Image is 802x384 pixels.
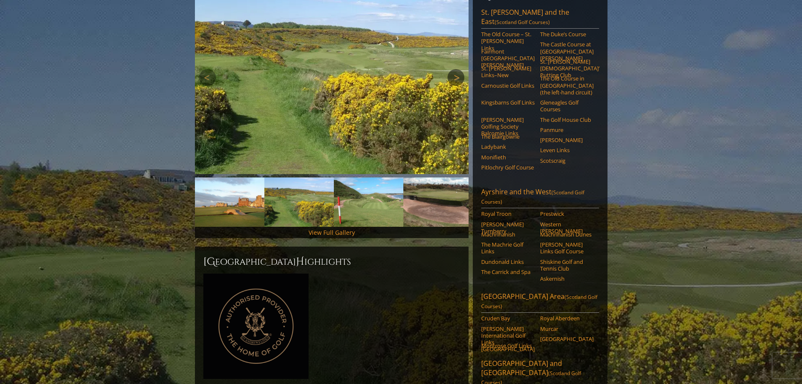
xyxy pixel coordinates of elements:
[199,69,216,86] a: Previous
[481,164,535,171] a: Pitlochry Golf Course
[481,189,584,205] span: (Scotland Golf Courses)
[481,48,535,69] a: Fairmont [GEOGRAPHIC_DATA][PERSON_NAME]
[481,143,535,150] a: Ladybank
[481,231,535,238] a: Machrihanish
[481,82,535,89] a: Carnoustie Golf Links
[540,137,594,143] a: [PERSON_NAME]
[540,157,594,164] a: Scotscraig
[540,31,594,38] a: The Duke’s Course
[481,292,599,313] a: [GEOGRAPHIC_DATA] Area(Scotland Golf Courses)
[481,65,535,79] a: St. [PERSON_NAME] Links–New
[540,58,594,79] a: St. [PERSON_NAME] [DEMOGRAPHIC_DATA]’ Putting Club
[481,210,535,217] a: Royal Troon
[495,19,550,26] span: (Scotland Golf Courses)
[540,221,594,235] a: Western [PERSON_NAME]
[481,187,599,208] a: Ayrshire and the West(Scotland Golf Courses)
[540,99,594,113] a: Gleneagles Golf Courses
[481,241,535,255] a: The Machrie Golf Links
[481,293,597,310] span: (Scotland Golf Courses)
[481,154,535,161] a: Monifieth
[296,255,304,269] span: H
[481,31,535,51] a: The Old Course – St. [PERSON_NAME] Links
[481,133,535,140] a: The Blairgowrie
[540,231,594,238] a: Machrihanish Dunes
[540,336,594,342] a: [GEOGRAPHIC_DATA]
[540,75,594,96] a: The Old Course in [GEOGRAPHIC_DATA] (the left-hand circuit)
[203,255,460,269] h2: [GEOGRAPHIC_DATA] ighlights
[540,315,594,322] a: Royal Aberdeen
[540,275,594,282] a: Askernish
[540,116,594,123] a: The Golf House Club
[481,342,535,349] a: Montrose Golf Links
[540,241,594,255] a: [PERSON_NAME] Links Golf Course
[540,210,594,217] a: Prestwick
[540,147,594,153] a: Leven Links
[481,99,535,106] a: Kingsbarns Golf Links
[481,116,535,137] a: [PERSON_NAME] Golfing Society Balcomie Links
[309,228,355,236] a: View Full Gallery
[448,69,464,86] a: Next
[481,258,535,265] a: Dundonald Links
[481,8,599,29] a: St. [PERSON_NAME] and the East(Scotland Golf Courses)
[540,325,594,332] a: Murcar
[540,41,594,62] a: The Castle Course at [GEOGRAPHIC_DATA][PERSON_NAME]
[481,315,535,322] a: Cruden Bay
[540,126,594,133] a: Panmure
[481,325,535,353] a: [PERSON_NAME] International Golf Links [GEOGRAPHIC_DATA]
[481,221,535,235] a: [PERSON_NAME] Turnberry
[481,269,535,275] a: The Carrick and Spa
[540,258,594,272] a: Shiskine Golf and Tennis Club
